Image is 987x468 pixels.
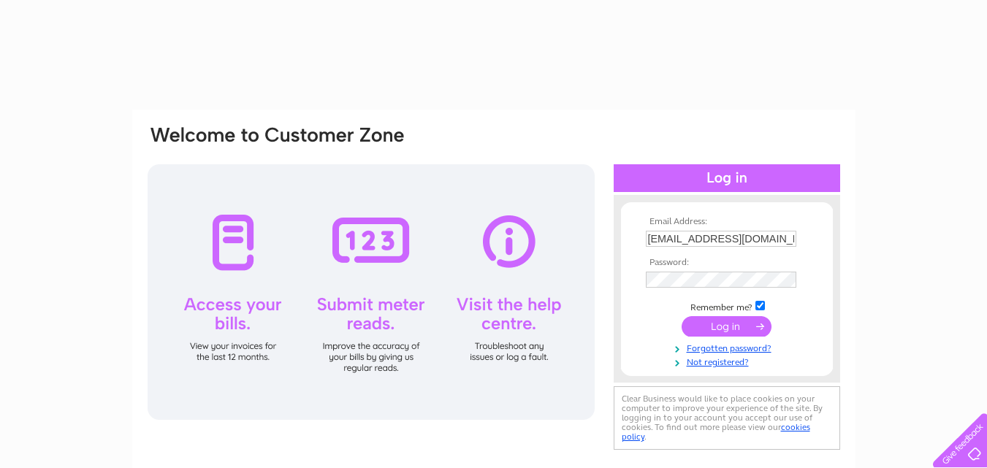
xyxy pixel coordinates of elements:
input: Submit [682,316,771,337]
th: Email Address: [642,217,812,227]
a: cookies policy [622,422,810,442]
th: Password: [642,258,812,268]
a: Forgotten password? [646,340,812,354]
a: Not registered? [646,354,812,368]
div: Clear Business would like to place cookies on your computer to improve your experience of the sit... [614,386,840,450]
td: Remember me? [642,299,812,313]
